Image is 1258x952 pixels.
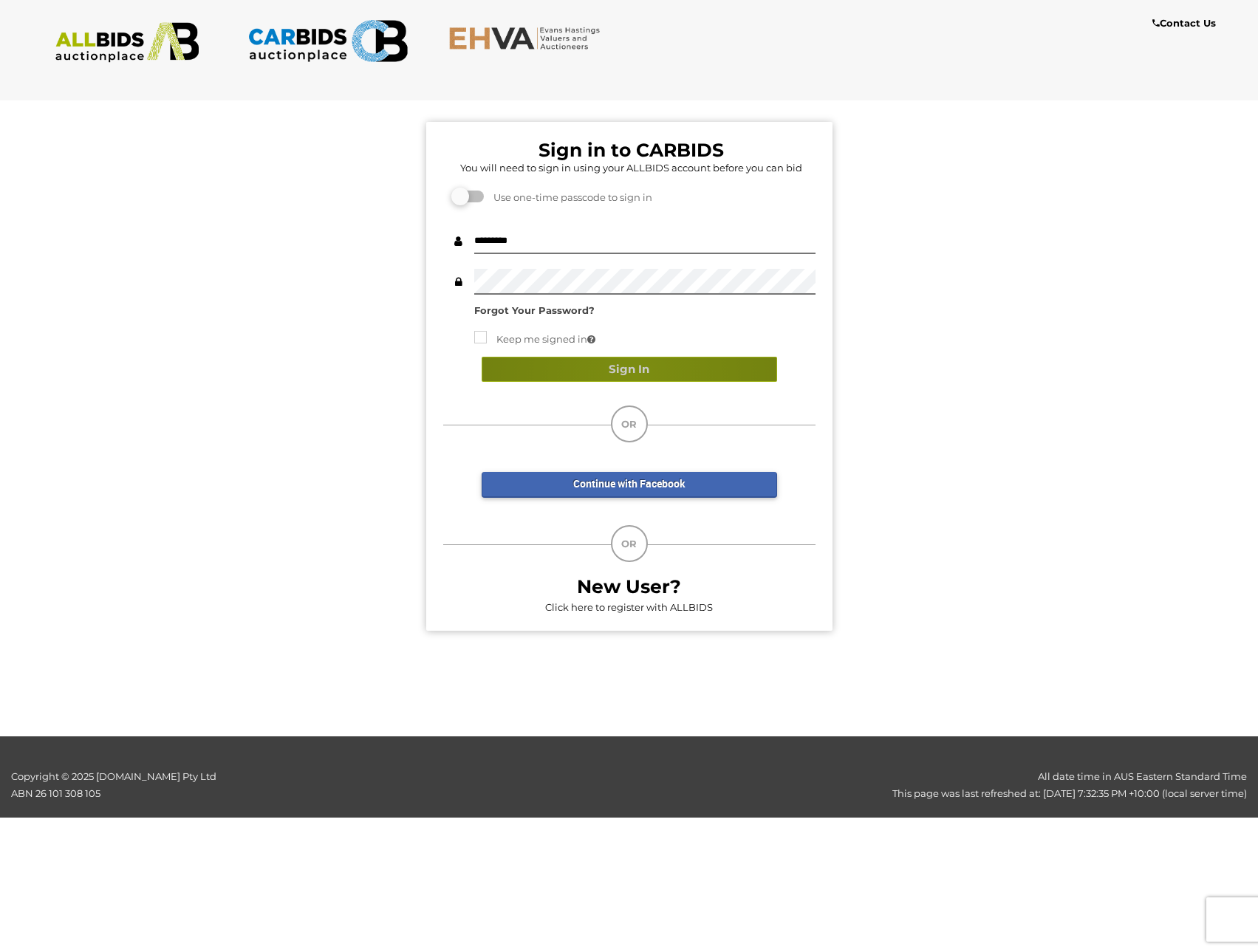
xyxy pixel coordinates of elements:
label: Keep me signed in [474,331,595,348]
button: Sign In [482,357,777,383]
a: Contact Us [1152,15,1220,32]
b: New User? [577,575,681,597]
div: OR [611,525,648,562]
a: Forgot Your Password? [474,304,595,316]
div: All date time in AUS Eastern Standard Time This page was last refreshed at: [DATE] 7:32:35 PM +10... [315,768,1258,803]
div: OR [611,405,648,442]
b: Contact Us [1152,17,1216,29]
span: Use one-time passcode to sign in [486,191,652,203]
img: EHVA.com.au [448,26,609,50]
h5: You will need to sign in using your ALLBIDS account before you can bid [447,162,816,173]
a: Click here to register with ALLBIDS [545,601,713,613]
a: Continue with Facebook [482,472,777,498]
img: ALLBIDS.com.au [47,22,208,63]
b: Sign in to CARBIDS [539,139,724,161]
img: CARBIDS.com.au [247,15,408,67]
